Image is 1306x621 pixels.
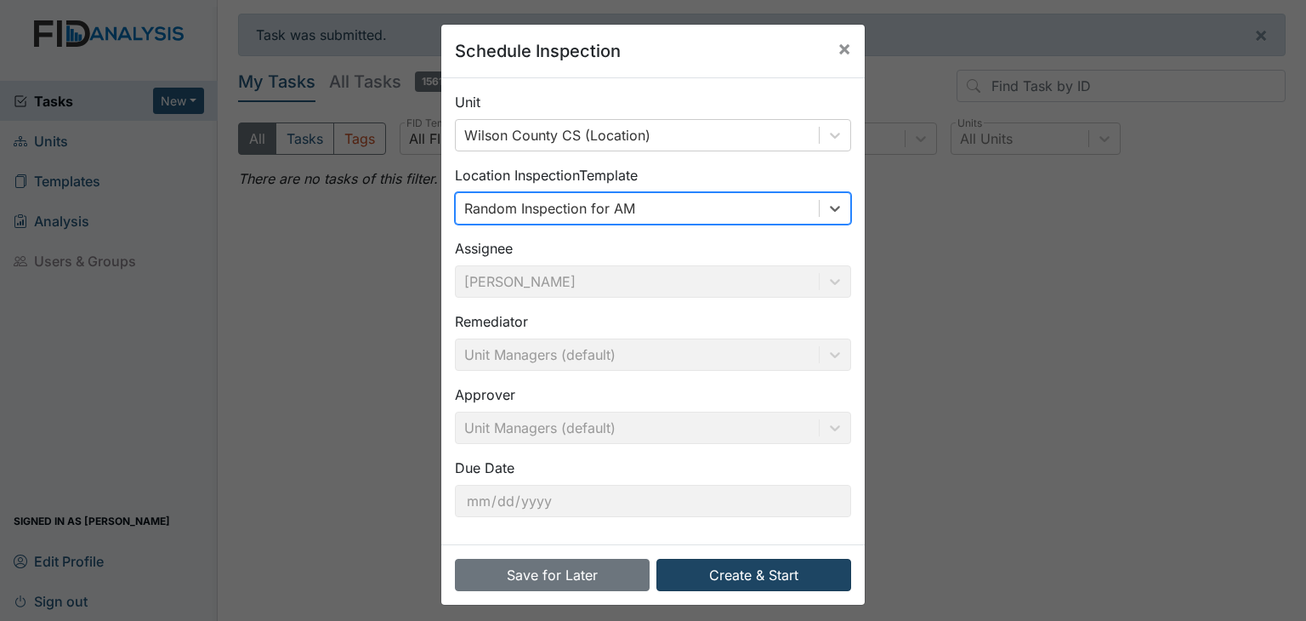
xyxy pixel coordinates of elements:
[455,311,528,332] label: Remediator
[838,36,851,60] span: ×
[455,559,650,591] button: Save for Later
[464,125,650,145] div: Wilson County CS (Location)
[455,458,514,478] label: Due Date
[464,198,635,219] div: Random Inspection for AM
[656,559,851,591] button: Create & Start
[455,38,621,64] h5: Schedule Inspection
[455,92,480,112] label: Unit
[455,238,513,259] label: Assignee
[824,25,865,72] button: Close
[455,385,515,405] label: Approver
[455,165,638,185] label: Location Inspection Template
